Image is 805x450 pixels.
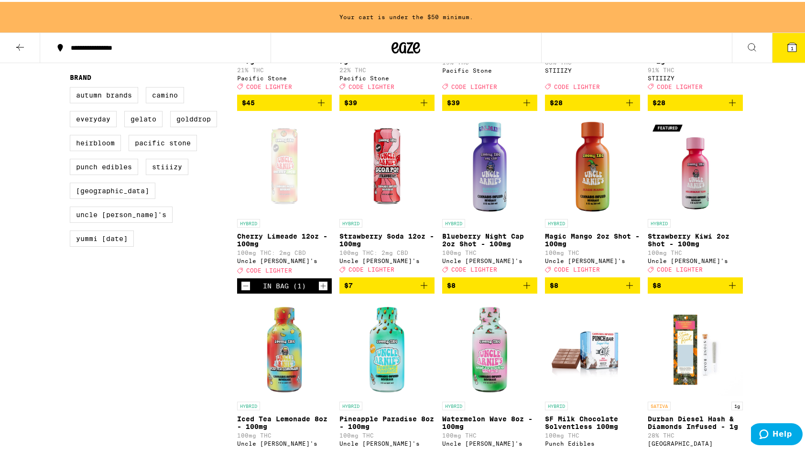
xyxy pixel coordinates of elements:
[442,299,537,395] img: Uncle Arnie's - Watermelon Wave 8oz - 100mg
[339,117,435,275] a: Open page for Strawberry Soda 12oz - 100mg from Uncle Arnie's
[146,85,184,101] label: Camino
[731,400,743,408] p: 1g
[339,400,362,408] p: HYBRID
[442,275,537,292] button: Add to bag
[70,181,155,197] label: [GEOGRAPHIC_DATA]
[648,230,743,246] p: Strawberry Kiwi 2oz Shot - 100mg
[554,264,600,271] span: CODE LIGHTER
[344,280,353,287] span: $7
[648,217,671,226] p: HYBRID
[339,275,435,292] button: Add to bag
[442,117,537,212] img: Uncle Arnie's - Blueberry Night Cap 2oz Shot - 100mg
[339,93,435,109] button: Add to bag
[545,117,640,275] a: Open page for Magic Mango 2oz Shot - 100mg from Uncle Arnie's
[653,280,661,287] span: $8
[545,230,640,246] p: Magic Mango 2oz Shot - 100mg
[70,85,138,101] label: Autumn Brands
[237,217,260,226] p: HYBRID
[657,82,703,88] span: CODE LIGHTER
[648,256,743,262] div: Uncle [PERSON_NAME]'s
[648,275,743,292] button: Add to bag
[447,97,460,105] span: $39
[129,133,197,149] label: Pacific Stone
[339,73,435,79] div: Pacific Stone
[339,413,435,428] p: Pineapple Paradise 8oz - 100mg
[237,65,332,71] p: 21% THC
[545,430,640,437] p: 100mg THC
[451,82,497,88] span: CODE LIGHTER
[648,413,743,428] p: Durban Diesel Hash & Diamonds Infused - 1g
[648,248,743,254] p: 100mg THC
[237,430,332,437] p: 100mg THC
[237,248,332,254] p: 100mg THC: 2mg CBD
[124,109,163,125] label: Gelato
[545,93,640,109] button: Add to bag
[442,413,537,428] p: Watermelon Wave 8oz - 100mg
[545,275,640,292] button: Add to bag
[545,439,640,445] div: Punch Edibles
[545,248,640,254] p: 100mg THC
[442,400,465,408] p: HYBRID
[339,117,435,212] img: Uncle Arnie's - Strawberry Soda 12oz - 100mg
[545,400,568,408] p: HYBRID
[648,430,743,437] p: 28% THC
[657,264,703,271] span: CODE LIGHTER
[241,279,250,289] button: Decrement
[648,117,743,275] a: Open page for Strawberry Kiwi 2oz Shot - 100mg from Uncle Arnie's
[70,72,91,79] legend: Brand
[442,117,537,275] a: Open page for Blueberry Night Cap 2oz Shot - 100mg from Uncle Arnie's
[348,82,394,88] span: CODE LIGHTER
[70,205,173,221] label: Uncle [PERSON_NAME]'s
[653,97,665,105] span: $28
[442,230,537,246] p: Blueberry Night Cap 2oz Shot - 100mg
[70,133,121,149] label: Heirbloom
[237,230,332,246] p: Cherry Limeade 12oz - 100mg
[648,400,671,408] p: SATIVA
[237,73,332,79] div: Pacific Stone
[545,256,640,262] div: Uncle [PERSON_NAME]'s
[442,93,537,109] button: Add to bag
[348,264,394,271] span: CODE LIGHTER
[442,248,537,254] p: 100mg THC
[237,256,332,262] div: Uncle [PERSON_NAME]'s
[648,117,743,212] img: Uncle Arnie's - Strawberry Kiwi 2oz Shot - 100mg
[648,65,743,71] p: 91% THC
[237,117,332,276] a: Open page for Cherry Limeade 12oz - 100mg from Uncle Arnie's
[70,229,134,245] label: Yummi [DATE]
[442,439,537,445] div: Uncle [PERSON_NAME]'s
[246,82,292,88] span: CODE LIGHTER
[339,248,435,254] p: 100mg THC: 2mg CBD
[263,280,306,288] div: In Bag (1)
[146,157,188,173] label: STIIIZY
[545,66,640,72] div: STIIIZY
[242,97,255,105] span: $45
[545,413,640,428] p: SF Milk Chocolate Solventless 100mg
[451,264,497,271] span: CODE LIGHTER
[339,217,362,226] p: HYBRID
[442,256,537,262] div: Uncle [PERSON_NAME]'s
[339,230,435,246] p: Strawberry Soda 12oz - 100mg
[70,109,117,125] label: Everyday
[648,439,743,445] div: [GEOGRAPHIC_DATA]
[751,421,803,445] iframe: Opens a widget where you can find more information
[447,280,456,287] span: $8
[550,97,563,105] span: $28
[339,439,435,445] div: Uncle [PERSON_NAME]'s
[339,65,435,71] p: 22% THC
[237,439,332,445] div: Uncle [PERSON_NAME]'s
[246,265,292,272] span: CODE LIGHTER
[339,256,435,262] div: Uncle [PERSON_NAME]'s
[339,299,435,395] img: Uncle Arnie's - Pineapple Paradise 8oz - 100mg
[237,413,332,428] p: Iced Tea Lemonade 8oz - 100mg
[545,299,640,395] img: Punch Edibles - SF Milk Chocolate Solventless 100mg
[550,280,558,287] span: $8
[170,109,217,125] label: GoldDrop
[339,430,435,437] p: 100mg THC
[442,66,537,72] div: Pacific Stone
[545,117,640,212] img: Uncle Arnie's - Magic Mango 2oz Shot - 100mg
[237,93,332,109] button: Add to bag
[648,299,743,395] img: Stone Road - Durban Diesel Hash & Diamonds Infused - 1g
[648,73,743,79] div: STIIIZY
[70,157,138,173] label: Punch Edibles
